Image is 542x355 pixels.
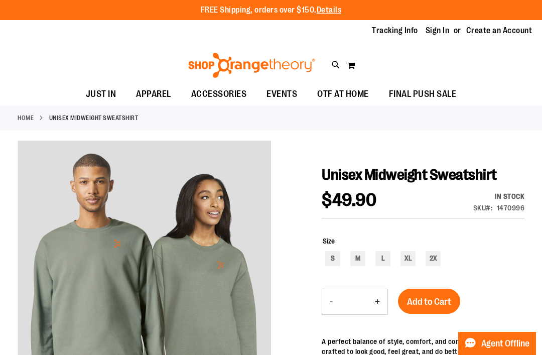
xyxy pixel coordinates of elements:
span: Agent Offline [481,339,529,348]
button: Decrease product quantity [322,289,340,314]
p: FREE Shipping, orders over $150. [201,5,342,16]
img: Shop Orangetheory [187,53,317,78]
span: JUST IN [86,83,116,105]
span: EVENTS [266,83,297,105]
span: APPAREL [136,83,171,105]
div: In stock [473,191,525,201]
a: Tracking Info [372,25,418,36]
span: Size [323,237,335,245]
input: Product quantity [340,290,367,314]
span: Add to Cart [407,296,451,307]
div: Availability [473,191,525,201]
div: S [325,251,340,266]
span: $49.90 [322,190,376,210]
div: M [350,251,365,266]
span: Unisex Midweight Sweatshirt [322,166,497,183]
div: 2X [426,251,441,266]
a: Home [18,113,34,123]
span: OTF AT HOME [317,83,369,105]
strong: Unisex Midweight Sweatshirt [49,113,139,123]
strong: SKU [473,204,493,212]
span: ACCESSORIES [191,83,247,105]
span: FINAL PUSH SALE [389,83,457,105]
div: L [375,251,390,266]
button: Agent Offline [458,332,536,355]
div: XL [400,251,416,266]
div: 1470996 [497,203,525,213]
button: Increase product quantity [367,289,387,314]
a: Details [317,6,342,15]
a: Create an Account [466,25,532,36]
button: Add to Cart [398,289,460,314]
a: Sign In [426,25,450,36]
